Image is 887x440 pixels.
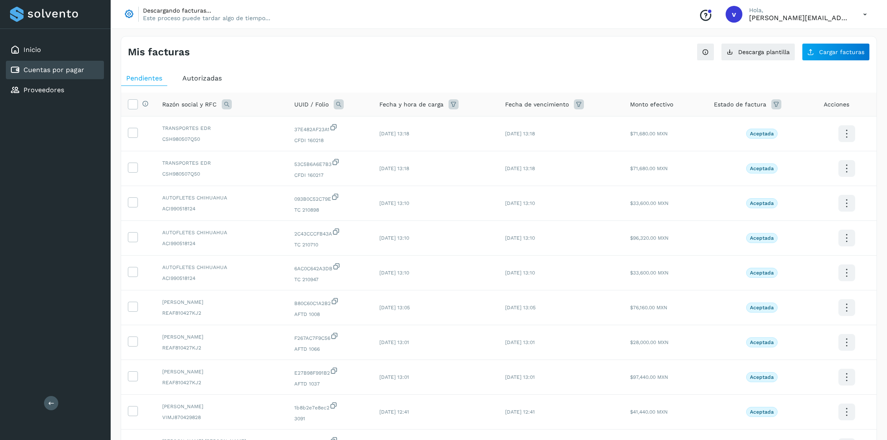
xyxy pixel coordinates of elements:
span: REAF810427KJ2 [162,344,281,352]
p: Aceptada [750,200,774,206]
span: [DATE] 13:05 [379,305,410,311]
span: 53C5B6A6E7B3 [294,158,366,168]
span: [PERSON_NAME] [162,368,281,375]
span: [DATE] 13:10 [379,270,409,276]
p: Este proceso puede tardar algo de tiempo... [143,14,270,22]
span: [DATE] 12:41 [505,409,535,415]
span: UUID / Folio [294,100,329,109]
span: CFDI 160218 [294,137,366,144]
span: VIMJ870429828 [162,414,281,421]
span: [DATE] 13:10 [379,235,409,241]
span: CSH980507Q50 [162,135,281,143]
a: Cuentas por pagar [23,66,84,74]
span: $28,000.00 MXN [630,339,669,345]
span: $41,440.00 MXN [630,409,668,415]
span: $96,320.00 MXN [630,235,669,241]
span: AFTD 1066 [294,345,366,353]
span: Pendientes [126,74,162,82]
span: AUTOFLETES CHIHUAHUA [162,194,281,202]
p: Aceptada [750,270,774,276]
span: CFDI 160217 [294,171,366,179]
span: [PERSON_NAME] [162,298,281,306]
span: [DATE] 13:18 [505,166,535,171]
span: [DATE] 12:41 [379,409,409,415]
span: TC 210898 [294,206,366,214]
span: REAF810427KJ2 [162,309,281,317]
span: AUTOFLETES CHIHUAHUA [162,229,281,236]
span: ACI990518124 [162,274,281,282]
span: [DATE] 13:18 [505,131,535,137]
span: [DATE] 13:01 [379,339,409,345]
p: victor.romero@fidum.com.mx [749,14,850,22]
span: AFTD 1008 [294,311,366,318]
a: Inicio [23,46,41,54]
div: Cuentas por pagar [6,61,104,79]
span: 1b8b2e7e8ec2 [294,401,366,412]
span: [DATE] 13:01 [379,374,409,380]
span: REAF810427KJ2 [162,379,281,386]
span: TRANSPORTES EDR [162,124,281,132]
span: [DATE] 13:01 [505,339,535,345]
span: $71,680.00 MXN [630,131,668,137]
h4: Mis facturas [128,46,190,58]
span: AUTOFLETES CHIHUAHUA [162,264,281,271]
span: $76,160.00 MXN [630,305,667,311]
span: 3091 [294,415,366,422]
span: $71,680.00 MXN [630,166,668,171]
span: $33,600.00 MXN [630,270,669,276]
span: AFTD 1037 [294,380,366,388]
span: [PERSON_NAME] [162,333,281,341]
span: E27B98F991B2 [294,367,366,377]
div: Proveedores [6,81,104,99]
span: Autorizadas [182,74,222,82]
span: Acciones [824,100,849,109]
span: ACI990518124 [162,240,281,247]
span: [DATE] 13:10 [505,235,535,241]
span: ACI990518124 [162,205,281,212]
p: Hola, [749,7,850,14]
span: B80C60C1A2B2 [294,297,366,307]
span: Monto efectivo [630,100,673,109]
span: [DATE] 13:01 [505,374,535,380]
span: [DATE] 13:05 [505,305,536,311]
span: [DATE] 13:18 [379,166,409,171]
span: [PERSON_NAME] [162,403,281,410]
span: TC 210710 [294,241,366,248]
span: 2C43CCCFB43A [294,228,366,238]
p: Aceptada [750,235,774,241]
a: Proveedores [23,86,64,94]
span: CSH980507Q50 [162,170,281,178]
span: 6AC0C642A3DB [294,262,366,272]
span: TRANSPORTES EDR [162,159,281,167]
span: F267AC7F9C56 [294,332,366,342]
span: 093B0C52C79E [294,193,366,203]
p: Aceptada [750,374,774,380]
span: Cargar facturas [819,49,864,55]
p: Descargando facturas... [143,7,270,14]
span: 37E482AF23A1 [294,123,366,133]
span: [DATE] 13:10 [505,270,535,276]
span: Estado de factura [714,100,766,109]
span: [DATE] 13:10 [505,200,535,206]
span: Razón social y RFC [162,100,217,109]
span: Fecha de vencimiento [505,100,569,109]
p: Aceptada [750,131,774,137]
span: $97,440.00 MXN [630,374,668,380]
button: Descarga plantilla [721,43,795,61]
p: Aceptada [750,339,774,345]
span: Descarga plantilla [738,49,790,55]
span: $33,600.00 MXN [630,200,669,206]
p: Aceptada [750,409,774,415]
p: Aceptada [750,166,774,171]
span: TC 210947 [294,276,366,283]
p: Aceptada [750,305,774,311]
span: [DATE] 13:18 [379,131,409,137]
span: [DATE] 13:10 [379,200,409,206]
span: Fecha y hora de carga [379,100,443,109]
button: Cargar facturas [802,43,870,61]
div: Inicio [6,41,104,59]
